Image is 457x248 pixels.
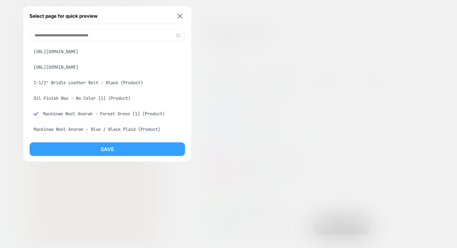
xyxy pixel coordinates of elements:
[30,108,185,120] div: Mackinaw Wool Anorak - Forest Green [1] (Product)
[30,61,185,73] div: [URL][DOMAIN_NAME]
[176,33,180,38] img: edit
[30,142,185,156] button: Save
[34,112,38,116] img: blue checkmark
[178,14,182,18] img: close
[30,123,185,135] div: Mackinaw Wool Anorak - Blue / Black Plaid (Product)
[30,92,185,104] div: Oil Finish Wax - No Color [1] (Product)
[30,77,185,89] div: 1-1/2" Bridle Leather Belt - Black (Product)
[30,13,98,19] span: Select page for quick preview
[30,46,185,57] div: [URL][DOMAIN_NAME]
